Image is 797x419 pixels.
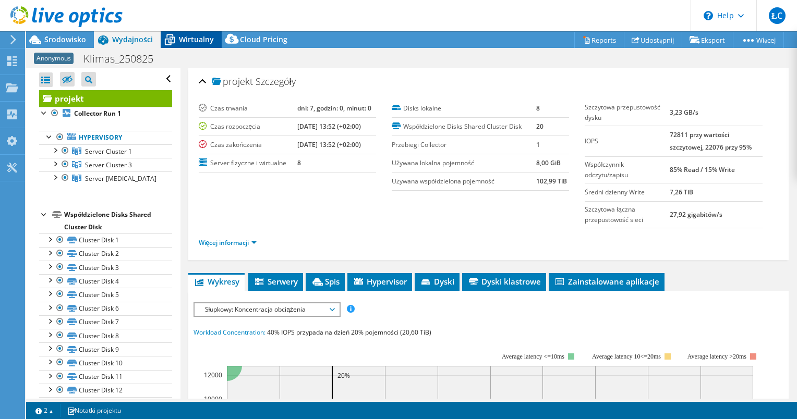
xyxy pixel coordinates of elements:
[670,210,722,219] b: 27,92 gigabitów/s
[28,404,61,417] a: 2
[733,32,784,48] a: Więcej
[34,53,74,64] span: Anonymous
[199,140,297,150] label: Czas zakończenia
[64,208,172,233] div: Współdzielone Disks Shared Cluster Disk
[536,104,540,113] b: 8
[392,121,536,132] label: Współdzielone Disks Shared Cluster Disk
[536,140,540,149] b: 1
[670,108,698,117] b: 3,23 GB/s
[199,158,297,168] label: Server fizyczne i wirtualne
[112,34,153,44] span: Wydajności
[204,395,222,403] text: 10000
[39,356,172,369] a: Cluster Disk 10
[670,165,735,174] b: 85% Read / 15% Write
[311,276,340,287] span: Spis
[85,147,132,156] span: Server Cluster 1
[199,103,297,114] label: Czas trwania
[39,302,172,315] a: Cluster Disk 6
[670,188,693,196] b: 7,26 TiB
[39,288,172,301] a: Cluster Disk 5
[39,315,172,329] a: Cluster Disk 7
[392,176,536,187] label: Używana współdzielona pojemność
[536,177,567,186] b: 102,99 TiB
[297,140,361,149] b: [DATE] 13:52 (+02:00)
[39,144,172,158] a: Server Cluster 1
[74,109,121,118] b: Collector Run 1
[39,158,172,171] a: Server Cluster 3
[39,171,172,185] a: Server Cluster 5
[85,161,132,169] span: Server Cluster 3
[194,328,265,337] span: Workload Concentration:
[585,159,669,180] label: Współczynnik odczytu/zapisu
[39,90,172,107] a: projekt
[585,187,669,198] label: Średni dzienny Write
[39,397,172,411] a: Cluster Disk 13
[392,103,536,114] label: Disks lokalne
[39,370,172,384] a: Cluster Disk 11
[392,158,536,168] label: Używana lokalna pojemność
[39,247,172,261] a: Cluster Disk 2
[392,140,536,150] label: Przebiegi Collector
[39,342,172,356] a: Cluster Disk 9
[39,274,172,288] a: Cluster Disk 4
[194,276,239,287] span: Wykresy
[39,107,172,120] a: Collector Run 1
[253,276,298,287] span: Serwery
[85,174,156,183] span: Server [MEDICAL_DATA]
[204,371,222,379] text: 12000
[337,371,350,380] text: 20%
[467,276,541,287] span: Dyski klastrowe
[79,53,170,65] h1: Klimas_250825
[240,34,287,44] span: Cloud Pricing
[179,34,214,44] span: Wirtualny
[39,261,172,274] a: Cluster Disk 3
[267,328,431,337] span: 40% IOPS przypada na dzień 20% pojemności (20,60 TiB)
[704,11,713,20] svg: \n
[536,122,544,131] b: 20
[39,233,172,247] a: Cluster Disk 1
[353,276,407,287] span: Hypervisor
[624,32,682,48] a: Udostępnij
[682,32,733,48] a: Eksport
[585,102,669,123] label: Szczytowa przepustowość dysku
[592,353,661,360] tspan: Average latency 10<=20ms
[536,158,561,167] b: 8,00 GiB
[670,130,752,152] b: 72811 przy wartości szczytowej, 22076 przy 95%
[574,32,624,48] a: Reports
[44,34,86,44] span: Środowisko
[39,131,172,144] a: Hypervisory
[199,238,257,247] a: Więcej informacji
[502,353,564,360] tspan: Average latency <=10ms
[39,329,172,342] a: Cluster Disk 8
[200,303,334,316] span: Słupkowy: Koncentracja obciążenia
[585,204,669,225] label: Szczytowa łączna przepustowość sieci
[256,75,296,88] span: Szczegóły
[687,353,746,360] text: Average latency >20ms
[297,104,371,113] b: dni: 7, godzin: 0, minut: 0
[212,77,253,87] span: projekt
[420,276,454,287] span: Dyski
[297,122,361,131] b: [DATE] 13:52 (+02:00)
[769,7,786,24] span: ŁC
[199,121,297,132] label: Czas rozpoczęcia
[554,276,659,287] span: Zainstalowane aplikacje
[585,136,669,146] label: IOPS
[297,158,301,167] b: 8
[60,404,128,417] a: Notatki projektu
[39,384,172,397] a: Cluster Disk 12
